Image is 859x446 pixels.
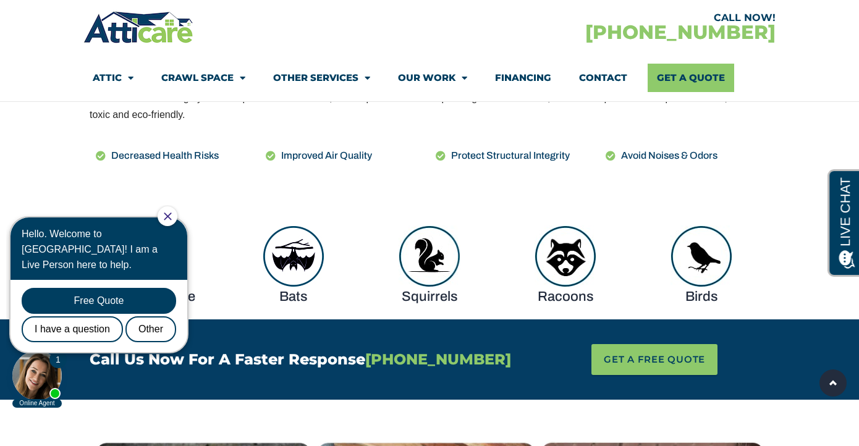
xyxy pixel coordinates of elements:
h4: Birds [640,287,763,307]
a: Contact [579,64,627,92]
h4: Call Us Now For A Faster Response [90,352,527,367]
iframe: Chat Invitation [6,205,204,409]
span: Avoid Noises & Odors [618,148,717,164]
a: Crawl Space [161,64,245,92]
a: GET A FREE QUOTE [591,344,717,375]
span: [PHONE_NUMBER] [365,350,511,368]
a: Financing [495,64,551,92]
span: Decreased Health Risks [108,148,219,164]
span: Protect Structural Integrity [448,148,570,164]
nav: Menu [93,64,766,92]
a: Get A Quote [648,64,734,92]
h4: Racoons [504,287,627,307]
a: Other Services [273,64,370,92]
h4: Squirrels [368,287,491,307]
h4: Bats [232,287,355,307]
span: GET A FREE QUOTE [604,350,705,369]
a: Our Work [398,64,467,92]
span: Opens a chat window [30,10,99,25]
a: Attic [93,64,133,92]
div: CALL NOW! [429,13,776,23]
span: Improved Air Quality [278,148,372,164]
